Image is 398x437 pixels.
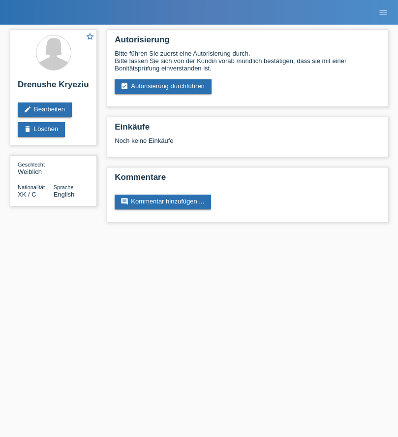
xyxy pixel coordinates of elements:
a: deleteLöschen [18,122,65,137]
a: assignment_turned_inAutorisierung durchführen [115,79,212,94]
span: Kosovo / C / 11.03.2011 [18,191,36,198]
div: Bitte führen Sie zuerst eine Autorisierung durch. Bitte lassen Sie sich von der Kundin vorab münd... [115,50,380,72]
i: edit [24,105,31,113]
a: commentKommentar hinzufügen ... [115,195,211,209]
span: Nationalität [18,184,45,190]
a: menu [373,9,393,15]
i: menu [378,8,388,18]
div: Weiblich [18,161,54,175]
span: Geschlecht [18,162,45,168]
i: star_border [86,32,94,41]
i: comment [121,198,128,205]
a: editBearbeiten [18,102,72,117]
a: star_border [86,32,94,42]
span: Sprache [54,184,74,190]
h2: Kommentare [115,172,380,187]
i: delete [24,125,31,133]
h2: Einkäufe [115,122,380,137]
h2: Autorisierung [115,35,380,50]
h2: Drenushe Kryeziu [18,80,89,95]
span: English [54,191,75,198]
i: assignment_turned_in [121,82,128,90]
div: Noch keine Einkäufe [115,137,380,152]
